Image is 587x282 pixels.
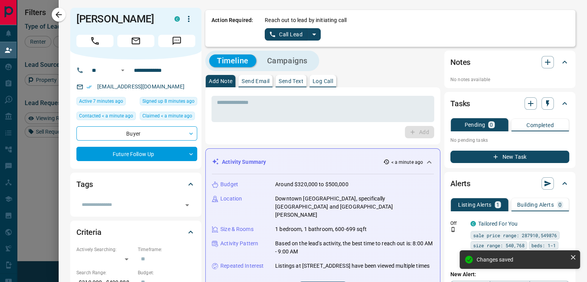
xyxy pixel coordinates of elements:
div: Sun Aug 17 2025 [76,97,136,108]
span: Email [117,35,154,47]
p: Location [220,195,242,203]
p: Size & Rooms [220,225,254,233]
div: Tasks [450,94,569,113]
p: 1 bedroom, 1 bathroom, 600-699 sqft [275,225,367,233]
div: Sun Aug 17 2025 [140,112,197,122]
div: Buyer [76,126,197,141]
h2: Tags [76,178,93,190]
p: New Alert: [450,270,569,279]
p: Building Alerts [517,202,554,207]
span: Message [158,35,195,47]
p: Timeframe: [138,246,195,253]
div: Changes saved [477,257,567,263]
h2: Criteria [76,226,101,238]
p: Activity Pattern [220,240,258,248]
p: Listings at [STREET_ADDRESS] have been viewed multiple times [275,262,430,270]
p: Around $320,000 to $500,000 [275,180,348,189]
p: Send Text [279,78,303,84]
span: Call [76,35,113,47]
p: Send Email [242,78,269,84]
p: Listing Alerts [458,202,492,207]
div: split button [265,28,321,41]
div: Sun Aug 17 2025 [140,97,197,108]
button: Campaigns [259,54,315,67]
p: Reach out to lead by initiating call [265,16,347,24]
p: Add Note [209,78,232,84]
p: Completed [526,122,554,128]
p: Search Range: [76,269,134,276]
p: Based on the lead's activity, the best time to reach out is: 8:00 AM - 9:00 AM [275,240,434,256]
button: Open [182,200,193,211]
span: Claimed < a minute ago [142,112,192,120]
span: sale price range: 287910,549876 [473,231,557,239]
button: Call Lead [265,28,308,41]
p: 0 [558,202,562,207]
p: Off [450,220,466,227]
p: Repeated Interest [220,262,264,270]
p: 0 [490,122,493,127]
svg: Push Notification Only [450,227,456,232]
h2: Tasks [450,97,470,110]
div: Criteria [76,223,195,241]
span: Contacted < a minute ago [79,112,133,120]
svg: Email Verified [86,84,92,90]
button: Open [118,66,127,75]
p: Actively Searching: [76,246,134,253]
button: Timeline [209,54,256,67]
p: Activity Summary [222,158,266,166]
div: condos.ca [174,16,180,22]
div: condos.ca [470,221,476,226]
p: Budget [220,180,238,189]
p: Action Required: [211,16,253,41]
span: Signed up 8 minutes ago [142,97,195,105]
p: No notes available [450,76,569,83]
p: < a minute ago [391,159,423,166]
button: New Task [450,151,569,163]
div: Alerts [450,174,569,193]
p: Budget: [138,269,195,276]
div: Tags [76,175,195,194]
span: size range: 540,768 [473,241,524,249]
span: beds: 1-1 [531,241,556,249]
h2: Alerts [450,177,470,190]
div: Future Follow Up [76,147,197,161]
a: [EMAIL_ADDRESS][DOMAIN_NAME] [97,83,184,90]
p: 1 [496,202,499,207]
p: Pending [464,122,485,127]
a: Tailored For You [478,221,518,227]
h2: Notes [450,56,470,68]
span: Active 7 minutes ago [79,97,123,105]
h1: [PERSON_NAME] [76,13,163,25]
p: Log Call [313,78,333,84]
p: Downtown [GEOGRAPHIC_DATA], specifically [GEOGRAPHIC_DATA] and [GEOGRAPHIC_DATA][PERSON_NAME] [275,195,434,219]
p: No pending tasks [450,134,569,146]
div: Notes [450,53,569,71]
div: Activity Summary< a minute ago [212,155,434,169]
div: Sun Aug 17 2025 [76,112,136,122]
